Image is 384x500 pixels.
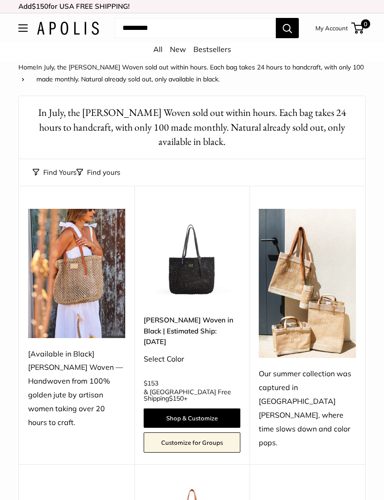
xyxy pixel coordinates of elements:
[169,394,184,402] span: $150
[32,2,48,11] span: $150
[28,347,125,430] div: [Available in Black] [PERSON_NAME] Woven — Handwoven from 100% golden jute by artisan women takin...
[18,61,366,85] nav: Breadcrumb
[144,352,241,366] div: Select Color
[315,23,348,34] a: My Account
[144,379,158,387] span: $153
[76,166,120,179] button: Filter collection
[144,432,241,453] a: Customize for Groups
[361,19,370,29] span: 0
[144,315,241,347] a: [PERSON_NAME] Woven in Black | Estimated Ship: [DATE]
[193,45,231,54] a: Bestsellers
[33,105,351,149] h1: In July, the [PERSON_NAME] Woven sold out within hours. Each bag takes 24 hours to handcraft, wit...
[144,389,241,402] span: & [GEOGRAPHIC_DATA] Free Shipping +
[28,209,125,338] img: [Available in Black] Mercado Woven — Handwoven from 100% golden jute by artisan women taking over...
[144,209,241,306] img: Mercado Woven in Black | Estimated Ship: Oct. 19th
[153,45,163,54] a: All
[18,63,36,71] a: Home
[37,22,99,35] img: Apolis
[352,23,364,34] a: 0
[144,209,241,306] a: Mercado Woven in Black | Estimated Ship: Oct. 19thMercado Woven in Black | Estimated Ship: Oct. 19th
[18,24,28,32] button: Open menu
[170,45,186,54] a: New
[115,18,276,38] input: Search...
[259,209,356,358] img: Our summer collection was captured in Todos Santos, where time slows down and color pops.
[33,166,76,179] button: Find Yours
[259,367,356,449] div: Our summer collection was captured in [GEOGRAPHIC_DATA][PERSON_NAME], where time slows down and c...
[276,18,299,38] button: Search
[36,63,364,83] span: In July, the [PERSON_NAME] Woven sold out within hours. Each bag takes 24 hours to handcraft, wit...
[144,408,241,428] a: Shop & Customize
